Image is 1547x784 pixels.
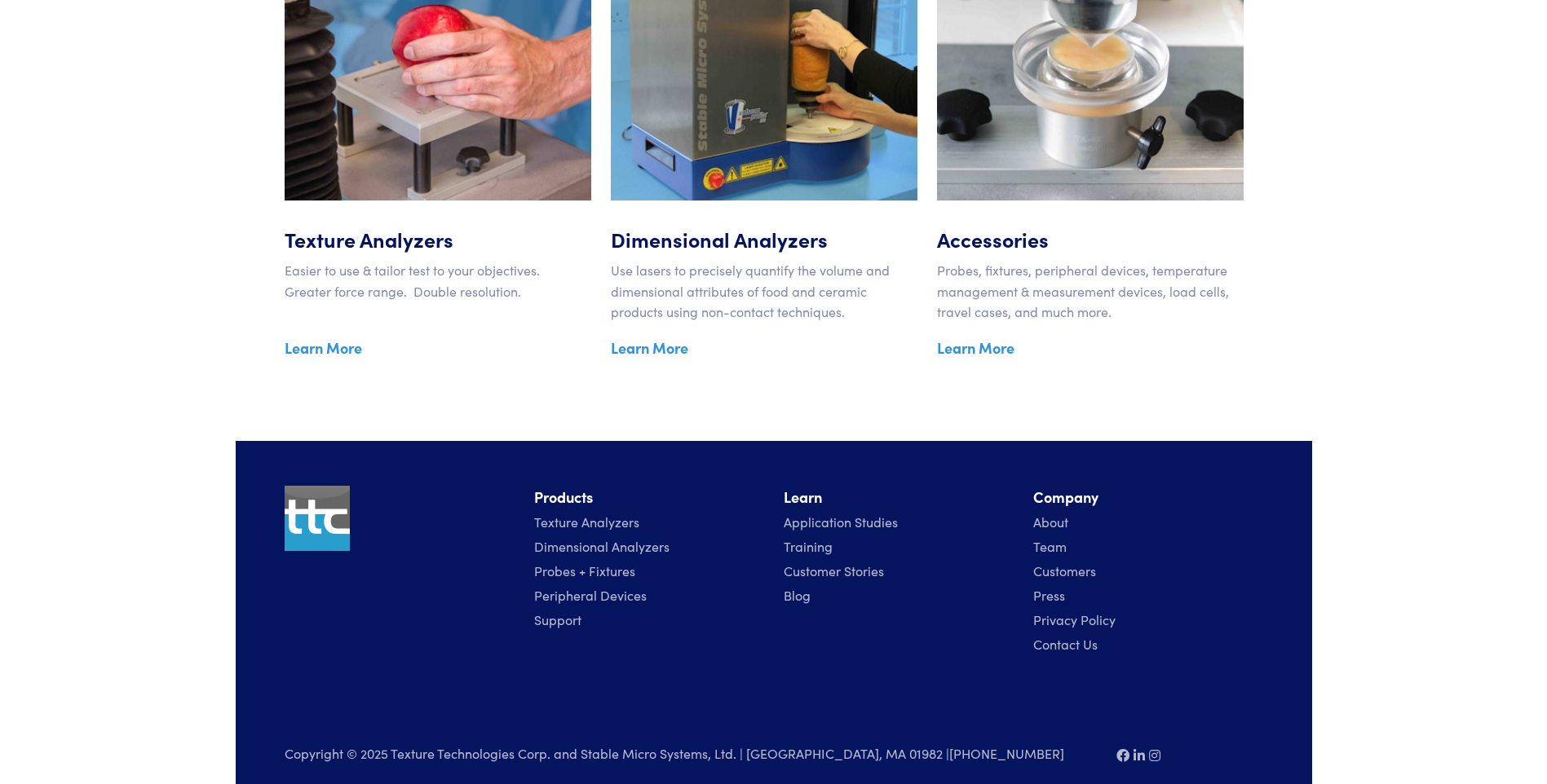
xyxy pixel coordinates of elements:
[784,562,884,579] a: Customer Stories
[1033,635,1098,653] a: Contact Us
[285,486,350,551] img: ttc_logo_1x1_v1.0.png
[949,744,1064,762] a: [PHONE_NUMBER]
[1033,562,1096,579] a: Customers
[534,562,635,579] a: Probes + Fixtures
[611,200,917,253] h5: Dimensional Analyzers
[784,586,811,604] a: Blog
[534,513,639,531] a: Texture Analyzers
[534,537,670,555] a: Dimensional Analyzers
[1033,513,1068,531] a: About
[1033,586,1065,604] a: Press
[285,742,1097,764] p: Copyright © 2025 Texture Technologies Corp. and Stable Micro Systems, Ltd. | [GEOGRAPHIC_DATA], M...
[784,537,833,555] a: Training
[784,486,1014,509] li: Learn
[937,200,1244,253] h5: Accessories
[611,336,917,360] a: Learn More
[534,486,764,509] li: Products
[784,513,898,531] a: Application Studies
[534,586,647,604] a: Peripheral Devices
[937,336,1244,360] a: Learn More
[534,610,581,628] a: Support
[937,260,1244,323] p: Probes, fixtures, peripheral devices, temperature management & measurement devices, load cells, t...
[1033,486,1263,509] li: Company
[285,336,591,360] a: Learn More
[285,200,591,253] h5: Texture Analyzers
[1033,610,1116,628] a: Privacy Policy
[1033,537,1067,555] a: Team
[285,260,591,302] p: Easier to use & tailor test to your objectives. Greater force range. Double resolution.
[611,260,917,323] p: Use lasers to precisely quantify the volume and dimensional attributes of food and ceramic produc...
